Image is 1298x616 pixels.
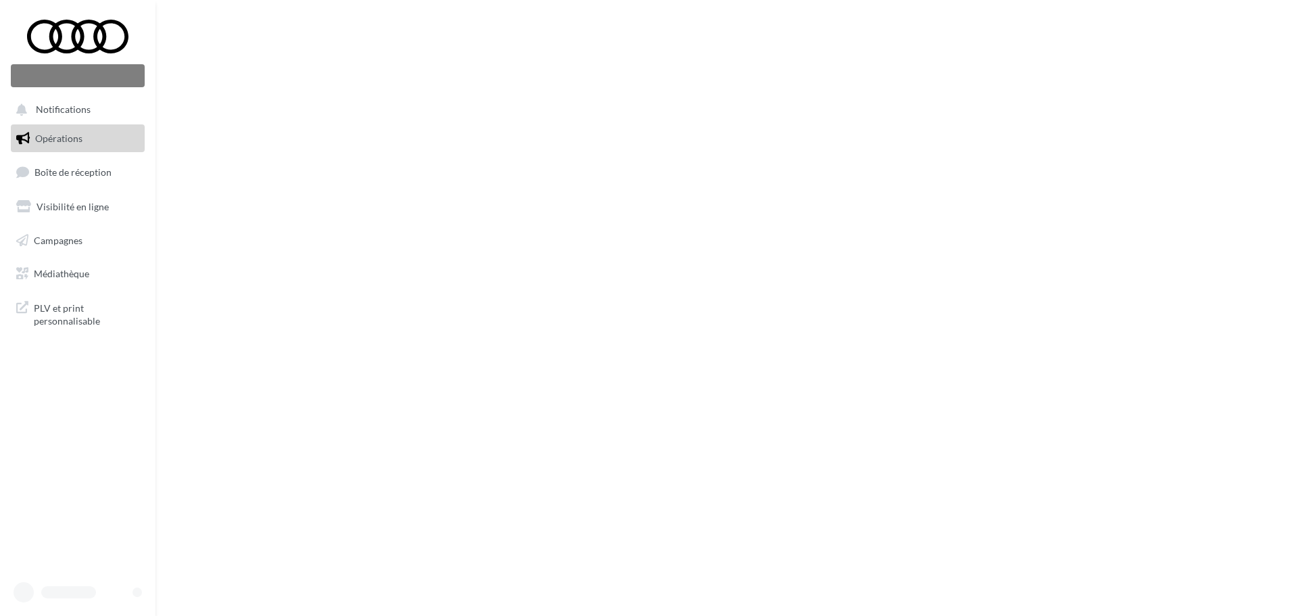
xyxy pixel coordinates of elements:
span: Boîte de réception [34,166,112,178]
a: PLV et print personnalisable [8,293,147,333]
span: Opérations [35,133,82,144]
a: Campagnes [8,227,147,255]
a: Visibilité en ligne [8,193,147,221]
span: PLV et print personnalisable [34,299,139,328]
span: Campagnes [34,234,82,245]
span: Médiathèque [34,268,89,279]
a: Boîte de réception [8,158,147,187]
span: Notifications [36,104,91,116]
a: Opérations [8,124,147,153]
a: Médiathèque [8,260,147,288]
div: Nouvelle campagne [11,64,145,87]
span: Visibilité en ligne [37,201,109,212]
